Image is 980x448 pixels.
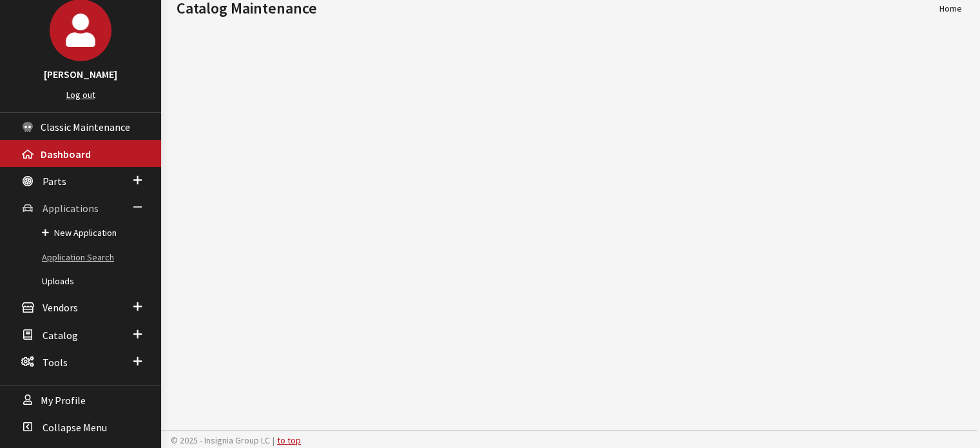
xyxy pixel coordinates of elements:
span: Vendors [43,302,78,315]
span: Classic Maintenance [41,121,130,133]
a: to top [277,434,301,446]
a: Log out [66,89,95,101]
li: Home [939,2,962,15]
span: © 2025 - Insignia Group LC [171,434,270,446]
span: Dashboard [41,148,91,161]
span: My Profile [41,394,86,407]
span: Parts [43,175,66,188]
span: Applications [43,202,99,215]
span: Tools [43,356,68,369]
span: Catalog [43,329,78,342]
span: Collapse Menu [43,421,107,434]
span: | [273,434,274,446]
h3: [PERSON_NAME] [13,66,148,82]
